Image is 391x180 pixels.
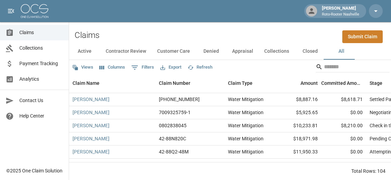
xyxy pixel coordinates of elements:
[159,122,187,129] div: 0802838045
[6,167,63,174] div: © 2025 One Claim Solution
[69,43,391,60] div: dynamic tabs
[276,159,321,172] div: $11,182.54
[321,159,366,172] div: $0.00
[19,29,63,36] span: Claims
[227,43,259,60] button: Appraisal
[155,73,225,93] div: Claim Number
[73,122,109,129] a: [PERSON_NAME]
[73,109,109,116] a: [PERSON_NAME]
[321,73,363,93] div: Committed Amount
[326,43,357,60] button: All
[73,161,109,168] a: [PERSON_NAME]
[159,161,184,168] div: 4288P001S
[321,73,366,93] div: Committed Amount
[225,73,276,93] div: Claim Type
[228,135,264,142] div: Water Mitigation
[301,73,318,93] div: Amount
[276,106,321,119] div: $5,925.65
[316,61,390,74] div: Search
[159,96,200,103] div: 300-0523649-2025
[73,96,109,103] a: [PERSON_NAME]
[98,62,127,73] button: Select columns
[370,73,382,93] div: Stage
[159,135,186,142] div: 42-88N820C
[321,106,366,119] div: $0.00
[69,43,100,60] button: Active
[228,73,252,93] div: Claim Type
[276,93,321,106] div: $8,887.16
[159,62,183,73] button: Export
[228,122,264,129] div: Water Mitigation
[342,30,383,43] a: Submit Claim
[21,4,48,18] img: ocs-logo-white-transparent.png
[159,73,190,93] div: Claim Number
[186,62,214,73] button: Refresh
[152,43,195,60] button: Customer Care
[100,43,152,60] button: Contractor Review
[19,76,63,83] span: Analytics
[276,132,321,146] div: $18,971.98
[19,60,63,67] span: Payment Tracking
[276,119,321,132] div: $10,233.81
[295,43,326,60] button: Closed
[228,109,264,116] div: Water Mitigation
[19,97,63,104] span: Contact Us
[73,73,99,93] div: Claim Name
[276,146,321,159] div: $11,950.33
[75,30,99,40] h2: Claims
[319,5,362,17] div: [PERSON_NAME]
[276,73,321,93] div: Amount
[4,4,18,18] button: open drawer
[73,135,109,142] a: [PERSON_NAME]
[321,146,366,159] div: $0.00
[159,148,189,155] div: 42-88Q2-48M
[130,62,156,73] button: Show filters
[321,119,366,132] div: $8,210.00
[321,132,366,146] div: $0.00
[73,148,109,155] a: [PERSON_NAME]
[259,43,295,60] button: Collections
[321,93,366,106] div: $8,618.71
[159,109,191,116] div: 7009325759-1
[228,161,264,168] div: Water Mitigation
[19,44,63,52] span: Collections
[195,43,227,60] button: Denied
[228,148,264,155] div: Water Mitigation
[351,168,385,174] div: Total Rows: 104
[19,112,63,120] span: Help Center
[322,12,359,18] p: Roto-Rooter Nashville
[70,62,95,73] button: Views
[69,73,155,93] div: Claim Name
[228,96,264,103] div: Water Mitigation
